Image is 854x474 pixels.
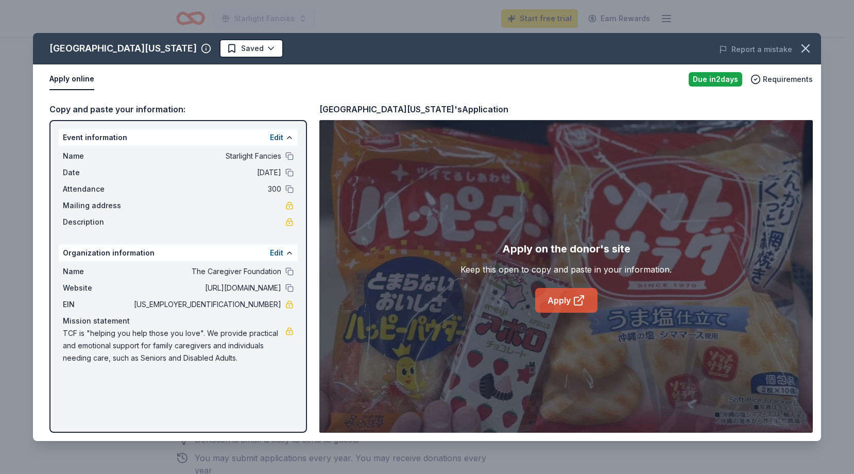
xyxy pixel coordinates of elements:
[63,327,285,364] span: TCF is "helping you help those you love". We provide practical and emotional support for family c...
[49,103,307,116] div: Copy and paste your information:
[763,73,813,86] span: Requirements
[132,150,281,162] span: Starlight Fancies
[132,166,281,179] span: [DATE]
[719,43,792,56] button: Report a mistake
[49,40,197,57] div: [GEOGRAPHIC_DATA][US_STATE]
[132,298,281,311] span: [US_EMPLOYER_IDENTIFICATION_NUMBER]
[63,150,132,162] span: Name
[132,265,281,278] span: The Caregiver Foundation
[241,42,264,55] span: Saved
[59,245,298,261] div: Organization information
[460,263,672,276] div: Keep this open to copy and paste in your information.
[132,282,281,294] span: [URL][DOMAIN_NAME]
[750,73,813,86] button: Requirements
[63,315,294,327] div: Mission statement
[63,216,132,228] span: Description
[270,247,283,259] button: Edit
[59,129,298,146] div: Event information
[535,288,597,313] a: Apply
[319,103,508,116] div: [GEOGRAPHIC_DATA][US_STATE]'s Application
[219,39,283,58] button: Saved
[63,199,132,212] span: Mailing address
[132,183,281,195] span: 300
[49,69,94,90] button: Apply online
[63,166,132,179] span: Date
[63,282,132,294] span: Website
[63,298,132,311] span: EIN
[270,131,283,144] button: Edit
[63,183,132,195] span: Attendance
[502,241,630,257] div: Apply on the donor's site
[63,265,132,278] span: Name
[689,72,742,87] div: Due in 2 days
